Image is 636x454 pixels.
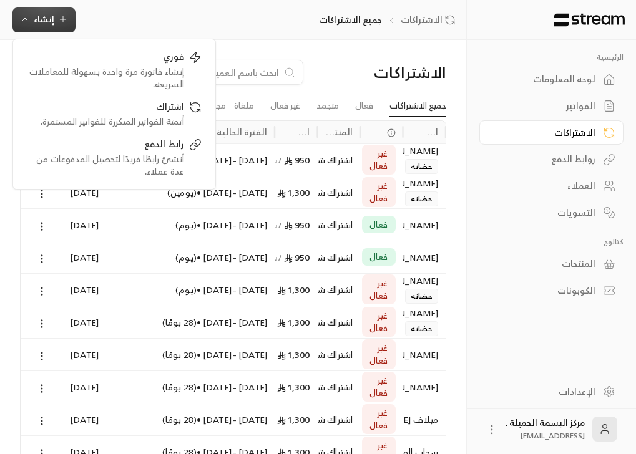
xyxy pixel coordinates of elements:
div: الإعدادات [495,385,595,398]
a: ملغاة [234,95,254,117]
div: [PERSON_NAME] [411,371,439,403]
div: 1,300 [282,371,310,403]
div: [PERSON_NAME] [411,144,439,158]
div: اشتراك [27,100,184,115]
span: [EMAIL_ADDRESS]... [517,429,585,442]
div: ميلاف [PERSON_NAME] [411,403,439,435]
div: [DATE] - [DATE] • ( 28 يومًا ) [114,403,267,435]
div: [PERSON_NAME] [411,176,439,190]
div: لوحة المعلومات [495,73,595,85]
div: أتمتة الفواتير المتكررة للفواتير المستمرة. [27,115,184,128]
span: حضانه [405,159,438,174]
div: الكوبونات [495,284,595,297]
div: [DATE] [71,339,99,370]
a: العملاء [479,174,624,198]
div: اشتراك شهري [325,274,353,306]
a: الاشتراكات [479,120,624,145]
a: غير فعال [270,95,300,117]
a: فوريإنشاء فاتورة مرة واحدة بسهولة للمعاملات السريعة. [21,46,208,95]
a: الكوبونات [479,279,624,303]
div: [DATE] [71,209,99,241]
span: حضانه [405,321,438,336]
span: إنشاء [34,11,54,27]
span: غير فعال [369,147,388,172]
a: الإعدادات [479,379,624,403]
a: رابط الدفعأنشئ رابطًا فريدًا لتحصيل المدفوعات من عدة عملاء. [21,133,208,183]
div: الفواتير [495,100,595,112]
p: الرئيسية [479,52,624,62]
a: متجمد [316,95,339,117]
div: [DATE] - [DATE] • ( يومين ) [114,176,267,208]
div: [DATE] - [DATE] • ( يوم ) [114,209,267,241]
div: اشتراك شهر حضانة (صباحي) [325,176,353,208]
span: فعال [369,251,388,263]
a: اشتراكأتمتة الفواتير المتكررة للفواتير المستمرة. [21,95,208,133]
div: 1,300 [282,403,310,435]
div: اشتراك شهر - صباحي [325,403,353,435]
a: التسويات [479,200,624,225]
div: الاشتراكات [349,62,446,82]
div: [PERSON_NAME] [411,306,439,320]
div: [DATE] [71,176,99,208]
div: [DATE] - [DATE] • ( 28 يومًا ) [114,306,267,338]
a: الفواتير [479,94,624,118]
div: [DATE] - [DATE] • ( يوم ) [114,241,267,273]
div: اشتراك شهر - صباحي [325,371,353,403]
div: 1,300 [282,274,310,306]
span: غير فعال [369,180,388,205]
div: [PERSON_NAME] [411,339,439,370]
a: جميع الاشتراكات [389,95,446,117]
div: [DATE] [71,274,99,306]
div: مركز البسمة الجميلة . [506,417,585,442]
div: 1,300 [282,176,310,208]
span: غير فعال [369,407,388,432]
div: العملاء [495,180,595,192]
div: 1,300 [282,306,310,338]
div: إنشاء فاتورة مرة واحدة بسهولة للمعاملات السريعة. [27,65,184,90]
p: كتالوج [479,237,624,247]
span: غير فعال [369,277,388,302]
p: جميع الاشتراكات [319,14,382,26]
nav: breadcrumb [319,14,460,26]
div: 1,300 [282,339,310,370]
div: [PERSON_NAME] [411,274,439,287]
div: [PERSON_NAME] [411,241,439,273]
div: [DATE] [71,241,99,273]
div: اشتراك شهر - صباحي [325,339,353,370]
div: [DATE] - [DATE] • ( 28 يومًا ) [114,371,267,403]
div: 950 [282,241,310,273]
div: المنتجات [325,124,353,140]
div: اشتراك شهر - مسائي [325,241,353,273]
div: 950 [282,209,310,241]
div: [DATE] [71,306,99,338]
div: الاشتراكات [495,127,595,139]
a: فعال [355,95,373,117]
a: المنتجات [479,252,624,276]
div: المنتجات [495,258,595,270]
span: حضانه [405,289,438,304]
span: حضانه [405,191,438,206]
div: [DATE] [71,371,99,403]
div: رابط الدفع [27,138,184,153]
div: [DATE] [71,403,99,435]
div: اشتراك شهر - مسائي [325,144,353,176]
a: لوحة المعلومات [479,67,624,92]
div: اسم العميل [427,124,439,140]
div: اشتراك شهر - مسائي [325,209,353,241]
div: [PERSON_NAME] [411,209,439,241]
div: 950 [282,144,310,176]
div: روابط الدفع [495,153,595,165]
div: [DATE] - [DATE] • ( 28 يومًا ) [114,339,267,370]
span: غير فعال [369,342,388,367]
div: المبلغ [298,124,310,140]
a: روابط الدفع [479,147,624,171]
img: Logo [553,13,626,27]
a: الاشتراكات [401,14,460,26]
span: فعال [369,218,388,231]
div: [DATE] - [DATE] • ( يوم ) [114,274,267,306]
div: فوري [27,51,184,65]
button: إنشاء [12,7,76,32]
div: الفترة الحالية [217,124,267,140]
div: التسويات [495,206,595,219]
div: اشتراك شهر - صباحي [325,306,353,338]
